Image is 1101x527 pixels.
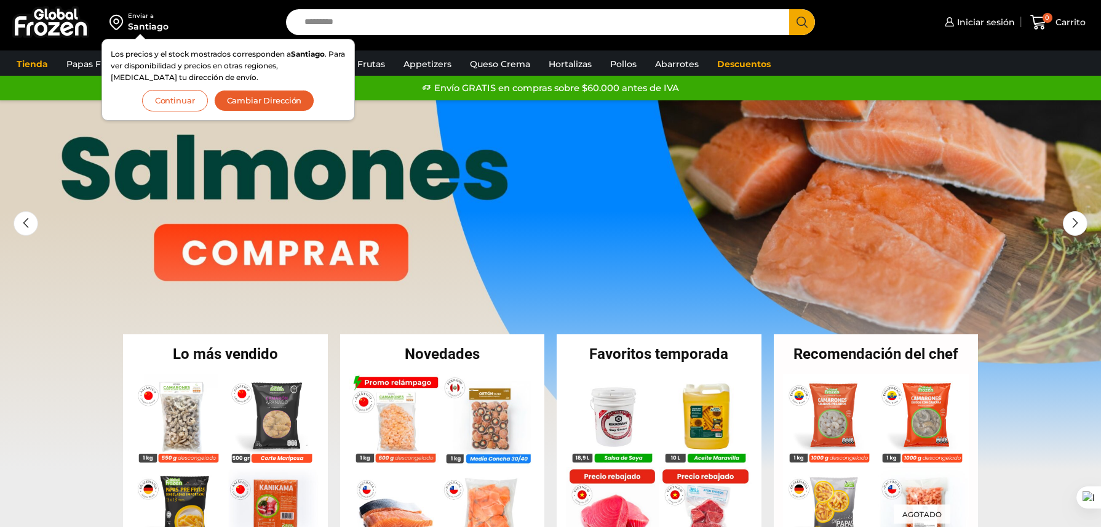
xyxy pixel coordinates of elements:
[1027,8,1089,37] a: 0 Carrito
[789,9,815,35] button: Search button
[109,12,128,33] img: address-field-icon.svg
[557,347,761,361] h2: Favoritos temporada
[464,52,536,76] a: Queso Crema
[1043,13,1052,23] span: 0
[142,90,208,111] button: Continuar
[649,52,705,76] a: Abarrotes
[1052,16,1086,28] span: Carrito
[397,52,458,76] a: Appetizers
[10,52,54,76] a: Tienda
[711,52,777,76] a: Descuentos
[214,90,315,111] button: Cambiar Dirección
[774,347,979,361] h2: Recomendación del chef
[954,16,1015,28] span: Iniciar sesión
[123,347,328,361] h2: Lo más vendido
[543,52,598,76] a: Hortalizas
[291,49,325,58] strong: Santiago
[604,52,643,76] a: Pollos
[60,52,126,76] a: Papas Fritas
[942,10,1015,34] a: Iniciar sesión
[111,48,346,84] p: Los precios y el stock mostrados corresponden a . Para ver disponibilidad y precios en otras regi...
[340,347,545,361] h2: Novedades
[894,505,950,524] p: Agotado
[128,12,169,20] div: Enviar a
[128,20,169,33] div: Santiago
